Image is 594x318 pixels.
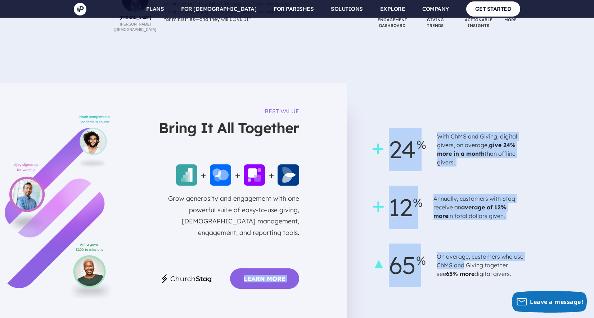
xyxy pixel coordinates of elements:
[176,164,198,186] img: icon_giving-bckgrnd-600x600-1.png
[376,186,419,229] span: 12
[433,191,523,223] p: Annually, customers with Staq receive an in total dollars given.
[376,244,422,287] span: 65
[162,274,212,283] img: churchstaq-logo.png
[159,118,299,143] h3: Bring It All Together
[372,6,413,38] span: ENGAGEMENT DASHBOARD
[231,167,244,183] span: +
[244,164,265,186] img: icon_apps-bckgrnd-600x600-1.png
[446,270,474,277] b: 65% more
[466,1,521,16] a: GET STARTED
[265,167,278,183] span: +
[210,164,231,186] img: icon_chms-bckgrnd-600x600-1.png
[278,164,299,186] img: icon_insights-bckgrnd-600x600-1.png
[415,6,456,38] span: GIVING TRENDS
[433,204,506,219] b: average of 12% more
[504,17,517,23] a: MORE
[530,298,583,306] span: Leave a message!
[265,104,299,118] h6: BEST VALUE
[230,268,299,289] a: Learn More
[437,129,527,169] p: With ChMS and Giving, digital givers, on average, than offline givers.
[437,249,527,281] p: On average, customers who use ChMS and Giving together see digital givers.
[155,193,299,260] p: Grow generosity and engagement with one powerful suite of easy-to-use giving, [DEMOGRAPHIC_DATA] ...
[197,167,210,183] span: +
[458,6,499,38] span: ACTIONABLE INSIGHTS
[376,128,423,171] span: 24
[512,291,587,313] button: Leave a message!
